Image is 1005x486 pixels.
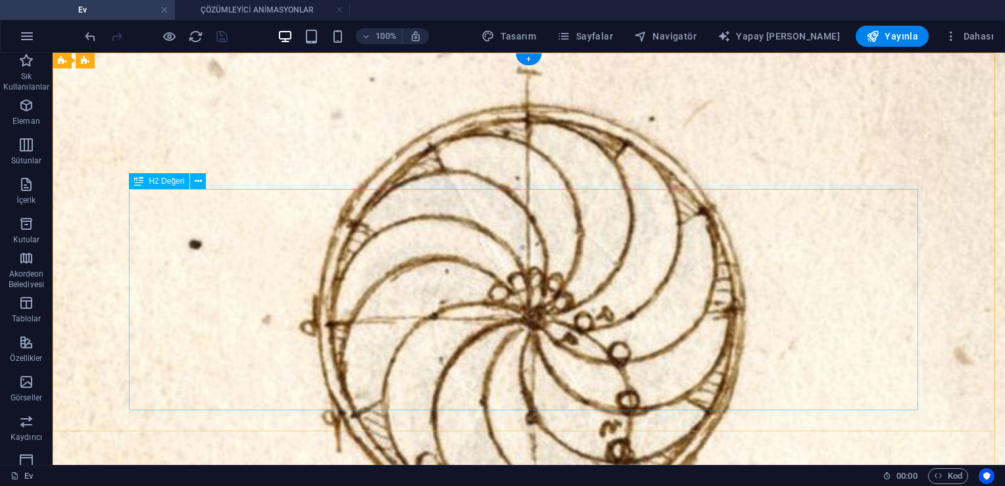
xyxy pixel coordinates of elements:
[552,26,618,47] button: Sayfalar
[576,31,613,41] font: Sayfalar
[13,234,40,245] p: Kutular
[24,468,33,484] font: Ev
[83,29,98,44] i: Geri al: Metni değiştir (Ctrl+Z)
[885,31,918,41] font: Yayınla
[149,177,184,185] span: H2 Değeri
[82,28,98,44] button: geri almak
[896,468,917,484] span: 00 00
[476,26,541,47] div: Tasarım (Ctrl+Alt+Y)
[906,471,908,481] span: :
[376,28,397,44] h6: 100%
[928,468,968,484] button: Kod
[736,31,840,41] font: Yapay [PERSON_NAME]
[10,353,42,364] p: Özellikler
[11,432,42,443] p: Kaydırıcı
[939,26,999,47] button: Dahası
[410,30,422,42] i: Yeniden boyutlandırmada yakınlaştırma düzeyini seçilen cihaza uyacak şekilde otomatik olarak ayarla.
[629,26,702,47] button: Navigatör
[516,53,541,65] div: +
[476,26,541,47] button: Tasarım
[948,468,962,484] font: Kod
[501,31,537,41] font: Tasarım
[16,195,36,205] p: İçerik
[187,28,203,44] button: Yeni -den yükle
[652,31,697,41] font: Navigatör
[175,3,350,17] h4: ÇÖZÜMLEYİCİ ANİMASYONLAR
[12,116,40,126] p: Eleman
[188,29,203,44] i: Sayfayı yeniden yükleyin
[356,28,403,44] button: 100%
[11,155,42,166] p: Sütunlar
[856,26,929,47] button: Yayınla
[12,313,41,324] p: Tablolar
[964,31,994,41] font: Dahası
[883,468,918,484] h6: Oturum süresi
[979,468,994,484] button: Kullanıcı merkezli
[11,392,42,403] p: Görseller
[712,26,845,47] button: Yapay [PERSON_NAME]
[11,468,33,484] a: Seçimi iptal etmek için tıkla. Sayfaları açmak için çift tıkla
